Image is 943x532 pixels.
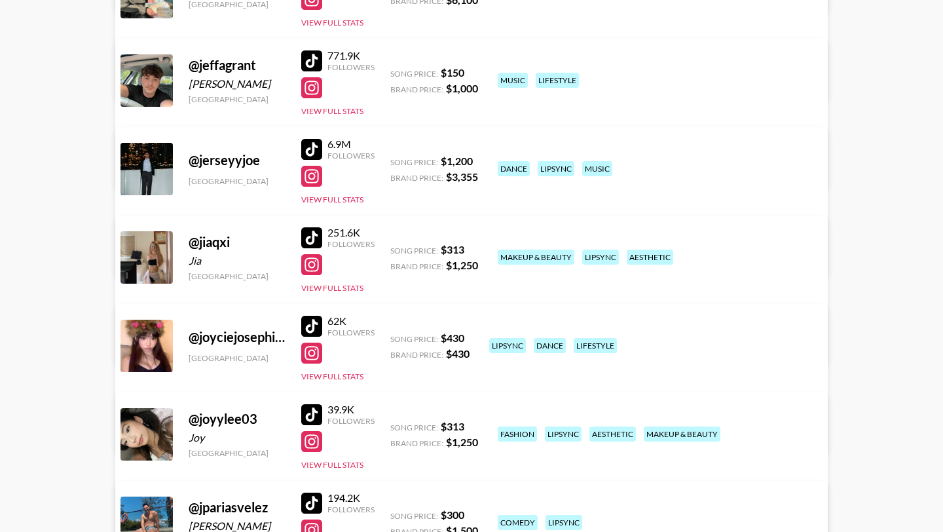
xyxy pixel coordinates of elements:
strong: $ 430 [446,347,470,360]
div: @ jpariasvelez [189,499,286,516]
strong: $ 300 [441,508,464,521]
div: Jia [189,254,286,267]
div: 62K [327,314,375,328]
div: @ jerseyyjoe [189,152,286,168]
div: lipsync [545,427,582,442]
span: Song Price: [390,423,438,432]
div: lipsync [545,515,582,530]
div: 771.9K [327,49,375,62]
div: @ joyciejosephine [189,329,286,345]
button: View Full Stats [301,283,363,293]
div: aesthetic [627,250,673,265]
div: 39.9K [327,403,375,416]
div: makeup & beauty [498,250,574,265]
div: [GEOGRAPHIC_DATA] [189,448,286,458]
div: [GEOGRAPHIC_DATA] [189,94,286,104]
div: Followers [327,504,375,514]
span: Song Price: [390,246,438,256]
span: Song Price: [390,157,438,167]
div: lipsync [538,161,574,176]
strong: $ 1,000 [446,82,478,94]
span: Brand Price: [390,173,443,183]
div: @ jeffagrant [189,57,286,73]
strong: $ 1,250 [446,436,478,448]
div: music [582,161,612,176]
div: @ joyylee03 [189,411,286,427]
div: comedy [498,515,538,530]
div: lipsync [582,250,619,265]
span: Brand Price: [390,85,443,94]
div: dance [498,161,530,176]
div: lifestyle [574,338,617,353]
div: 251.6K [327,226,375,239]
div: music [498,73,528,88]
div: [GEOGRAPHIC_DATA] [189,176,286,186]
button: View Full Stats [301,18,363,28]
div: dance [534,338,566,353]
div: lifestyle [536,73,579,88]
span: Brand Price: [390,350,443,360]
div: Followers [327,239,375,249]
strong: $ 313 [441,243,464,256]
div: Followers [327,62,375,72]
div: Joy [189,431,286,444]
button: View Full Stats [301,460,363,470]
strong: $ 430 [441,332,464,344]
div: 194.2K [327,491,375,504]
strong: $ 150 [441,66,464,79]
span: Song Price: [390,69,438,79]
div: 6.9M [327,138,375,151]
button: View Full Stats [301,371,363,381]
button: View Full Stats [301,195,363,204]
div: aesthetic [589,427,636,442]
div: [GEOGRAPHIC_DATA] [189,271,286,281]
strong: $ 1,250 [446,259,478,271]
div: [PERSON_NAME] [189,77,286,90]
span: Brand Price: [390,261,443,271]
div: [GEOGRAPHIC_DATA] [189,353,286,363]
div: @ jiaqxi [189,234,286,250]
span: Song Price: [390,334,438,344]
div: lipsync [489,338,526,353]
div: Followers [327,328,375,337]
div: makeup & beauty [644,427,720,442]
span: Song Price: [390,511,438,521]
span: Brand Price: [390,438,443,448]
strong: $ 313 [441,420,464,432]
strong: $ 3,355 [446,170,478,183]
div: Followers [327,151,375,161]
div: Followers [327,416,375,426]
strong: $ 1,200 [441,155,473,167]
button: View Full Stats [301,106,363,116]
div: fashion [498,427,537,442]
